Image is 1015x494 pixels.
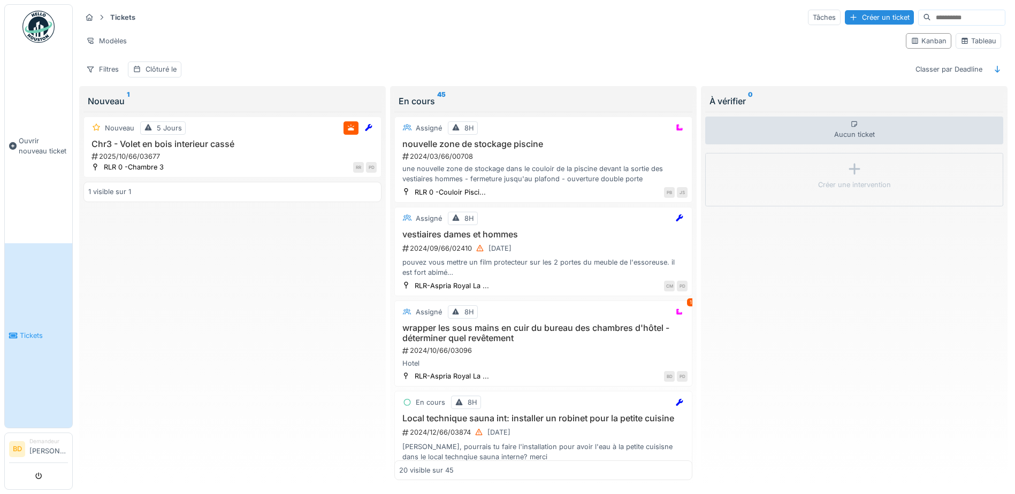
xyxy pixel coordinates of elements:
div: Tableau [960,36,996,46]
div: Créer un ticket [845,10,914,25]
div: 1 visible sur 1 [88,187,131,197]
li: [PERSON_NAME] [29,437,68,460]
div: Nouveau [105,123,134,133]
div: 8H [464,123,474,133]
div: 2024/12/66/03874 [401,426,688,439]
div: RLR 0 -Couloir Pisci... [415,187,486,197]
img: Badge_color-CXgf-gQk.svg [22,11,55,43]
div: 5 Jours [157,123,182,133]
a: BD Demandeur[PERSON_NAME] [9,437,68,463]
h3: nouvelle zone de stockage piscine [399,139,688,149]
div: RLR 0 -Chambre 3 [104,162,164,172]
div: Classer par Deadline [911,61,987,77]
a: Tickets [5,243,72,428]
div: RLR-Aspria Royal La ... [415,371,489,381]
div: PD [366,162,377,173]
div: RLR-Aspria Royal La ... [415,281,489,291]
div: une nouvelle zone de stockage dans le couloir de la piscine devant la sortie des vestiaires homme... [399,164,688,184]
strong: Tickets [106,12,140,22]
div: Demandeur [29,437,68,445]
div: Aucun ticket [705,117,1003,144]
sup: 45 [437,95,446,107]
div: Hotel [399,358,688,368]
h3: Local technique sauna int: installer un robinet pour la petite cuisine [399,413,688,423]
div: Créer une intervention [818,180,891,190]
div: RR [353,162,364,173]
div: Assigné [416,307,442,317]
div: Assigné [416,123,442,133]
div: pouvez vous mettre un film protecteur sur les 2 portes du meuble de l'essoreuse. il est fort abim... [399,257,688,277]
div: Nouveau [88,95,377,107]
div: Clôturé le [146,64,177,74]
div: [PERSON_NAME], pourrais tu faire l'installation pour avoir l'eau à la petite cuisisne dans le loc... [399,442,688,462]
div: PD [677,371,688,382]
li: BD [9,441,25,457]
h3: vestiaires dames et hommes [399,229,688,240]
div: 20 visible sur 45 [399,465,454,475]
div: 8H [464,307,474,317]
div: En cours [416,397,445,407]
div: Assigné [416,213,442,223]
sup: 1 [127,95,129,107]
div: JS [677,187,688,198]
a: Ouvrir nouveau ticket [5,49,72,243]
div: Filtres [81,61,124,77]
div: 1 [687,298,695,306]
div: PD [677,281,688,291]
div: [DATE] [489,243,512,253]
div: 2024/10/66/03096 [401,345,688,356]
div: En cours [399,95,688,107]
div: Tâches [808,10,841,25]
h3: Chr3 - Volet en bois interieur cassé [88,139,377,149]
div: Modèles [81,33,132,49]
sup: 0 [748,95,753,107]
div: Kanban [911,36,947,46]
div: [DATE] [487,427,510,437]
h3: wrapper les sous mains en cuir du bureau des chambres d'hôtel - déterminer quel revêtement [399,323,688,343]
div: 2024/09/66/02410 [401,242,688,255]
div: 8H [468,397,477,407]
span: Tickets [20,330,68,341]
div: BD [664,371,675,382]
div: 2025/10/66/03677 [90,151,377,161]
div: 2024/03/66/00708 [401,151,688,161]
div: À vérifier [709,95,999,107]
div: PB [664,187,675,198]
div: CM [664,281,675,291]
span: Ouvrir nouveau ticket [19,136,68,156]
div: 8H [464,213,474,223]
